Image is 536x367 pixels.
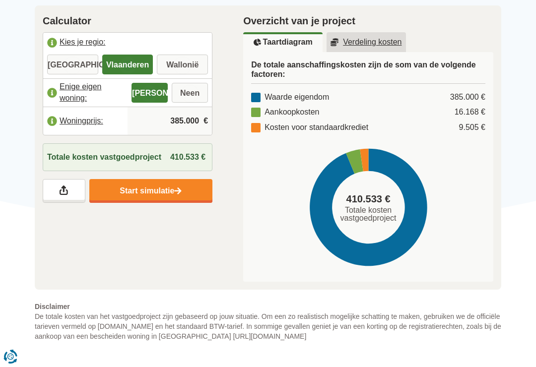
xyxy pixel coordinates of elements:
label: Neen [172,83,208,103]
a: Deel je resultaten [43,179,85,203]
span: Disclaimer [35,302,501,311]
label: Woningprijs: [43,110,128,132]
div: Waarde eigendom [251,92,329,103]
div: 16.168 € [455,107,485,118]
span: 410.533 € [346,192,391,206]
div: Kosten voor standaardkrediet [251,122,368,133]
div: 385.000 € [450,92,485,103]
div: Aankoopkosten [251,107,319,118]
p: De totale kosten van het vastgoedproject zijn gebaseerd op jouw situatie. Om een zo realistisch m... [35,302,501,341]
span: € [203,116,208,127]
u: Taartdiagram [254,38,313,46]
div: 9.505 € [459,122,485,133]
span: Totale kosten vastgoedproject [336,206,401,222]
img: Start simulatie [174,187,182,195]
h2: Overzicht van je project [243,13,493,28]
label: Vlaanderen [102,55,153,74]
label: Wallonië [157,55,208,74]
label: [GEOGRAPHIC_DATA] [47,55,98,74]
span: 410.533 € [170,153,205,161]
input: | [132,108,208,134]
h3: De totale aanschaffingskosten zijn de som van de volgende factoren: [251,60,485,83]
h2: Calculator [43,13,212,28]
label: Kies je regio: [43,33,212,55]
u: Verdeling kosten [331,38,402,46]
a: Start simulatie [89,179,213,203]
label: [PERSON_NAME] [132,83,168,103]
span: Totale kosten vastgoedproject [47,152,161,163]
label: Enige eigen woning: [43,82,128,104]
